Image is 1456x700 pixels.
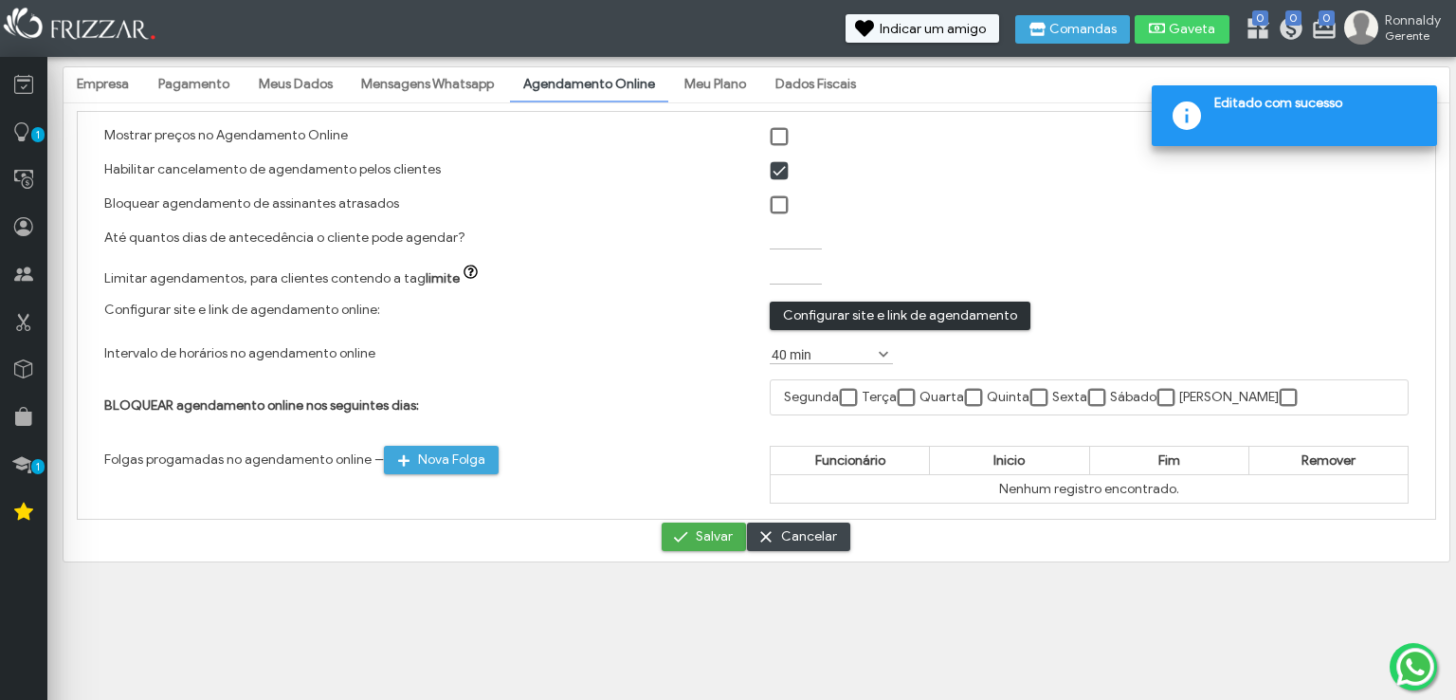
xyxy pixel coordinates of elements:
button: Folgas progamadas no agendamento online -- [384,446,499,474]
label: Segunda [784,389,839,405]
a: 0 [1245,15,1264,46]
label: Terça [862,389,897,405]
span: Indicar um amigo [880,23,986,36]
span: Editado com sucesso [1214,95,1423,118]
button: Configurar site e link de agendamento [770,302,1030,330]
label: Sexta [1052,389,1087,405]
strong: limite [426,270,460,286]
th: Remover [1248,447,1408,475]
label: Sábado [1110,389,1156,405]
label: [PERSON_NAME] [1179,389,1279,405]
img: whatsapp.png [1392,644,1438,690]
th: Fim [1089,447,1248,475]
a: Meus Dados [246,68,346,101]
span: Inicio [993,452,1025,469]
span: 0 [1319,10,1335,26]
button: Comandas [1015,15,1130,44]
span: Configurar site e link de agendamento [783,302,1017,330]
button: Salvar [662,523,746,551]
a: 0 [1311,15,1330,46]
span: Comandas [1049,23,1117,36]
a: Pagamento [145,68,243,101]
label: Bloquear agendamento de assinantes atrasados [104,195,399,212]
span: Remover [1301,452,1356,469]
label: Limitar agendamentos, para clientes contendo a tag [104,270,487,286]
label: Até quantos dias de antecedência o cliente pode agendar? [104,230,465,246]
a: Empresa [64,68,142,101]
td: Nenhum registro encontrado. [771,475,1409,504]
span: 0 [1285,10,1301,26]
label: Intervalo de horários no agendamento online [104,345,375,361]
span: Funcionário [815,452,885,469]
button: Cancelar [747,523,850,551]
span: Gaveta [1169,23,1216,36]
th: Inicio [930,447,1089,475]
label: Mostrar preços no Agendamento Online [104,127,348,143]
span: Gerente [1385,28,1441,43]
label: Quarta [919,389,964,405]
span: 0 [1252,10,1268,26]
label: Folgas progamadas no agendamento online -- [104,451,500,468]
label: Habilitar cancelamento de agendamento pelos clientes [104,161,441,177]
a: 0 [1278,15,1297,46]
label: 40 min [770,345,876,363]
a: Dados Fiscais [762,68,869,101]
a: Meu Plano [671,68,759,101]
label: Quinta [987,389,1029,405]
h4: BLOQUEAR agendamento online nos seguintes dias: [104,397,743,414]
button: Limitar agendamentos, para clientes contendo a taglimite [460,265,486,284]
button: Gaveta [1135,15,1229,44]
span: Fim [1158,452,1180,469]
a: Ronnaldy Gerente [1344,10,1447,48]
span: Cancelar [781,523,837,551]
span: Ronnaldy [1385,12,1441,28]
span: 1 [31,459,45,474]
span: Nova Folga [418,446,485,474]
span: 1 [31,127,45,142]
label: Configurar site e link de agendamento online: [104,302,380,318]
span: Salvar [696,523,733,551]
th: Funcionário [771,447,930,475]
a: Mensagens Whatsapp [348,68,507,101]
a: Agendamento Online [510,68,668,101]
button: Indicar um amigo [846,14,999,43]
